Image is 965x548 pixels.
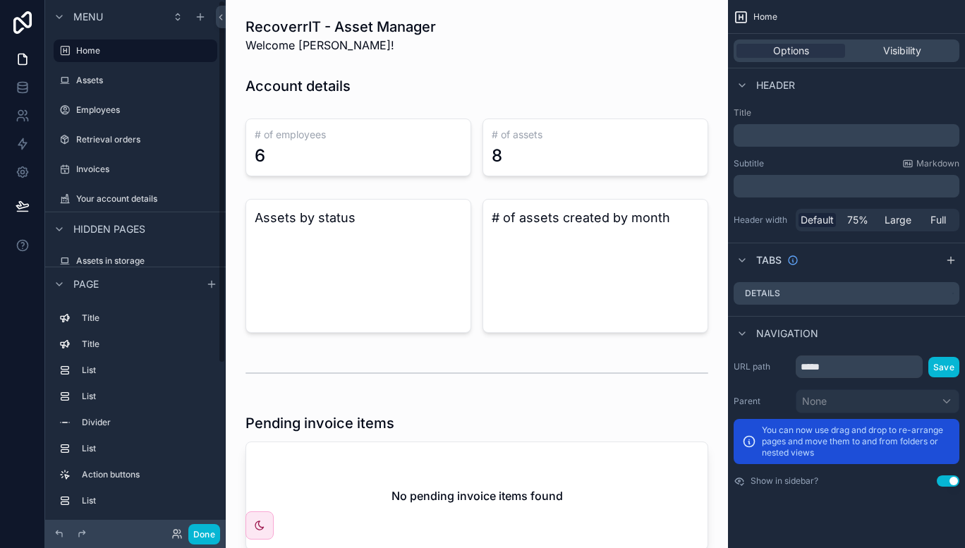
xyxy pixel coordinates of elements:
[82,443,212,454] label: List
[76,134,214,145] label: Retrieval orders
[82,339,212,350] label: Title
[753,11,777,23] span: Home
[756,253,782,267] span: Tabs
[82,469,212,480] label: Action buttons
[883,44,921,58] span: Visibility
[734,361,790,372] label: URL path
[801,213,834,227] span: Default
[734,214,790,226] label: Header width
[45,300,226,520] div: scrollable content
[76,164,214,175] label: Invoices
[930,213,946,227] span: Full
[82,417,212,428] label: Divider
[73,277,99,291] span: Page
[751,475,818,487] label: Show in sidebar?
[745,288,780,299] label: Details
[54,188,217,210] a: Your account details
[73,222,145,236] span: Hidden pages
[756,78,795,92] span: Header
[82,391,212,402] label: List
[73,10,103,24] span: Menu
[76,193,214,205] label: Your account details
[734,175,959,197] div: scrollable content
[54,99,217,121] a: Employees
[734,158,764,169] label: Subtitle
[773,44,809,58] span: Options
[847,213,868,227] span: 75%
[54,69,217,92] a: Assets
[82,312,212,324] label: Title
[82,495,212,506] label: List
[54,158,217,181] a: Invoices
[54,39,217,62] a: Home
[82,365,212,376] label: List
[734,124,959,147] div: scrollable content
[902,158,959,169] a: Markdown
[916,158,959,169] span: Markdown
[762,425,951,458] p: You can now use drag and drop to re-arrange pages and move them to and from folders or nested views
[756,327,818,341] span: Navigation
[796,389,959,413] button: None
[802,394,827,408] span: None
[76,104,214,116] label: Employees
[734,107,959,118] label: Title
[734,396,790,407] label: Parent
[54,128,217,151] a: Retrieval orders
[76,75,214,86] label: Assets
[54,250,217,272] a: Assets in storage
[928,357,959,377] button: Save
[76,45,209,56] label: Home
[76,255,214,267] label: Assets in storage
[188,524,220,544] button: Done
[885,213,911,227] span: Large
